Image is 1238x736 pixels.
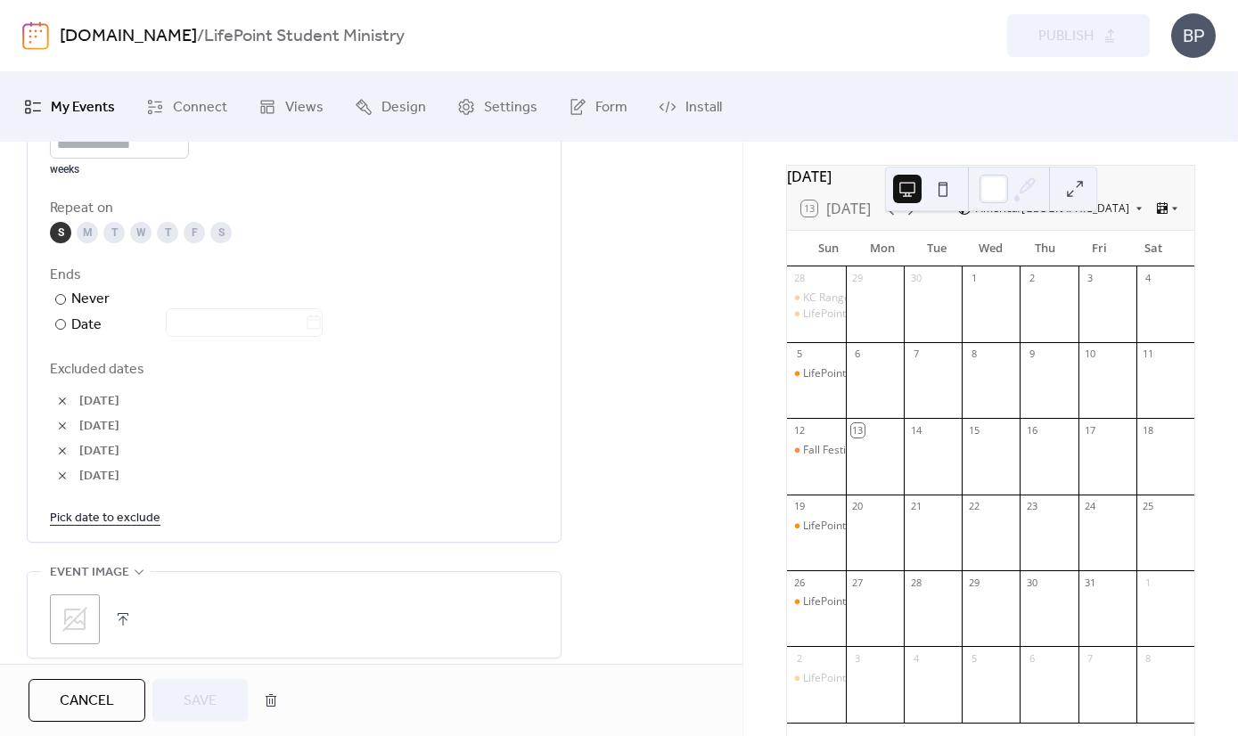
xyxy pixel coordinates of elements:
span: Settings [484,94,537,122]
div: 12 [792,423,806,437]
div: 22 [967,500,980,513]
a: My Events [11,79,128,135]
span: Excluded dates [50,359,538,380]
div: 5 [792,348,806,361]
a: Design [341,79,439,135]
div: S [50,222,71,243]
div: 24 [1084,500,1097,513]
a: Views [245,79,337,135]
div: 15 [967,423,980,437]
div: 14 [909,423,922,437]
span: [DATE] [79,466,538,487]
div: 27 [851,576,865,589]
span: Event image [50,562,129,584]
div: Date [71,314,323,337]
div: 1 [1142,576,1155,589]
div: 20 [851,500,865,513]
a: Form [555,79,641,135]
div: 7 [1084,651,1097,665]
div: 21 [909,500,922,513]
div: KC Range [803,290,850,306]
div: LifePoint Student Ministry Gathering [787,594,845,609]
div: 25 [1142,500,1155,513]
div: 6 [1025,651,1038,665]
div: 28 [792,272,806,285]
div: Fall Festival [803,443,860,458]
div: Repeat on [50,198,535,219]
span: [DATE] [79,391,538,413]
div: 2 [1025,272,1038,285]
div: 3 [1084,272,1097,285]
div: 4 [1142,272,1155,285]
div: LifePoint Student Ministry Gathering [803,594,982,609]
div: Fall Festival [787,443,845,458]
div: 17 [1084,423,1097,437]
div: 29 [851,272,865,285]
div: 28 [909,576,922,589]
div: 29 [967,576,980,589]
div: 23 [1025,500,1038,513]
div: LifePoint Student Ministry Gathering [803,307,982,322]
span: Cancel [60,691,114,712]
div: 31 [1084,576,1097,589]
div: LifePoint Student Ministry Gathering [787,671,845,686]
div: LifePoint Student Ministry Gathering [803,366,982,381]
span: Pick date to exclude [50,508,160,529]
div: 2 [792,651,806,665]
b: LifePoint Student Ministry [204,20,405,53]
div: 1 [967,272,980,285]
span: [DATE] [79,416,538,438]
span: Form [595,94,627,122]
a: Connect [133,79,241,135]
div: BP [1171,13,1216,58]
div: 30 [1025,576,1038,589]
div: Mon [856,231,910,266]
div: 13 [851,423,865,437]
div: 8 [1142,651,1155,665]
div: T [103,222,125,243]
div: Thu [1018,231,1072,266]
div: 6 [851,348,865,361]
span: Views [285,94,324,122]
div: 5 [967,651,980,665]
span: Design [381,94,426,122]
div: 26 [792,576,806,589]
div: KC Range [787,290,845,306]
div: 18 [1142,423,1155,437]
div: [DATE] [787,166,1194,187]
div: Wed [963,231,1018,266]
div: LifePoint Student Ministry Gathering [787,307,845,322]
button: Cancel [29,679,145,722]
div: Never [71,289,111,310]
div: 16 [1025,423,1038,437]
div: 4 [909,651,922,665]
div: F [184,222,205,243]
a: Install [645,79,735,135]
a: Settings [444,79,551,135]
span: Connect [173,94,227,122]
div: W [130,222,152,243]
div: 8 [967,348,980,361]
span: Install [685,94,722,122]
span: [DATE] [79,441,538,462]
b: / [197,20,204,53]
div: ; [50,594,100,644]
div: M [77,222,98,243]
div: weeks [50,162,189,176]
div: 9 [1025,348,1038,361]
a: [DOMAIN_NAME] [60,20,197,53]
div: Tue [910,231,964,266]
div: Ends [50,265,535,286]
div: 11 [1142,348,1155,361]
div: LifePoint Student Ministry Gathering [803,519,982,534]
div: LifePoint Student Ministry Gathering [803,671,982,686]
div: 10 [1084,348,1097,361]
span: My Events [51,94,115,122]
div: 3 [851,651,865,665]
div: T [157,222,178,243]
div: Sun [801,231,856,266]
div: 30 [909,272,922,285]
img: logo [22,21,49,50]
div: Fri [1072,231,1127,266]
div: 19 [792,500,806,513]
